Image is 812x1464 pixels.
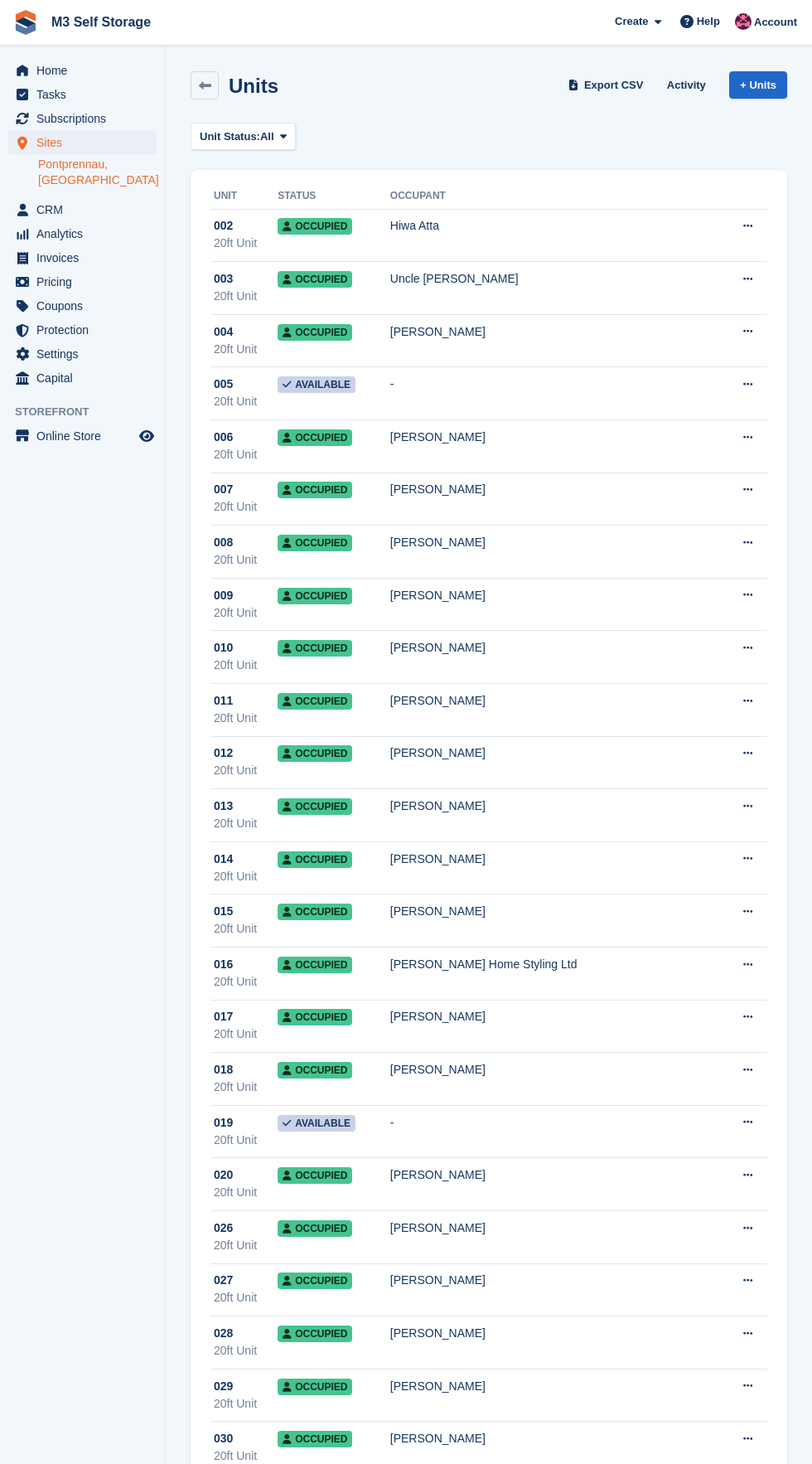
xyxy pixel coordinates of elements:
div: Uncle [PERSON_NAME] [390,270,718,288]
div: 20ft Unit [214,1079,278,1096]
span: Help [697,13,720,30]
span: Occupied [278,745,352,762]
span: Settings [36,342,136,366]
div: 20ft Unit [214,604,278,622]
span: Available [278,376,355,393]
div: 20ft Unit [214,973,278,991]
div: 20ft Unit [214,551,278,569]
span: Online Store [36,424,136,448]
a: menu [8,246,157,269]
span: 018 [214,1061,233,1079]
a: + Units [729,71,787,99]
div: 20ft Unit [214,498,278,516]
span: Subscriptions [36,107,136,130]
a: menu [8,424,157,448]
div: 20ft Unit [214,235,278,252]
span: Occupied [278,851,352,868]
span: 029 [214,1378,233,1395]
div: 20ft Unit [214,1395,278,1413]
div: [PERSON_NAME] [390,534,718,551]
span: Account [754,14,797,31]
a: menu [8,198,157,221]
span: 005 [214,376,233,393]
div: [PERSON_NAME] [390,481,718,498]
div: 20ft Unit [214,1237,278,1254]
span: 007 [214,481,233,498]
div: 20ft Unit [214,341,278,358]
div: 20ft Unit [214,393,278,410]
a: menu [8,222,157,245]
span: 028 [214,1325,233,1342]
span: 019 [214,1114,233,1132]
div: [PERSON_NAME] [390,1378,718,1395]
span: Occupied [278,1431,352,1447]
span: 006 [214,429,233,446]
a: Pontprennau, [GEOGRAPHIC_DATA] [38,157,157,188]
span: Capital [36,366,136,390]
span: Occupied [278,904,352,920]
span: 008 [214,534,233,551]
div: [PERSON_NAME] [390,797,718,815]
a: menu [8,270,157,293]
span: Storefront [15,404,165,420]
div: Hiwa Atta [390,217,718,235]
span: Sites [36,131,136,154]
span: Tasks [36,83,136,106]
button: Unit Status: All [191,123,296,150]
div: [PERSON_NAME] [390,744,718,762]
span: Occupied [278,798,352,815]
span: 010 [214,639,233,657]
span: 016 [214,956,233,973]
th: Unit [210,183,278,210]
a: menu [8,59,157,82]
div: [PERSON_NAME] [390,1219,718,1237]
span: Occupied [278,1379,352,1395]
span: Export CSV [584,77,644,94]
div: [PERSON_NAME] [390,1325,718,1342]
a: M3 Self Storage [45,8,157,36]
div: 20ft Unit [214,657,278,674]
div: 20ft Unit [214,762,278,779]
div: 20ft Unit [214,288,278,305]
td: - [390,1105,718,1158]
span: 014 [214,851,233,868]
td: - [390,367,718,420]
span: Create [615,13,648,30]
span: Unit Status: [200,128,260,145]
span: Occupied [278,1273,352,1289]
span: 002 [214,217,233,235]
span: Occupied [278,640,352,657]
div: [PERSON_NAME] Home Styling Ltd [390,956,718,973]
div: 20ft Unit [214,1289,278,1306]
span: Occupied [278,588,352,604]
span: Invoices [36,246,136,269]
div: 20ft Unit [214,446,278,463]
div: [PERSON_NAME] [390,1430,718,1447]
th: Occupant [390,183,718,210]
div: 20ft Unit [214,1342,278,1360]
img: Nick Jones [735,13,752,30]
h2: Units [229,75,278,97]
div: [PERSON_NAME] [390,692,718,710]
div: 20ft Unit [214,710,278,727]
span: 027 [214,1272,233,1289]
div: 20ft Unit [214,1025,278,1043]
div: 20ft Unit [214,815,278,832]
span: 015 [214,903,233,920]
span: Available [278,1115,355,1132]
a: menu [8,318,157,342]
span: 009 [214,587,233,604]
span: 026 [214,1219,233,1237]
img: stora-icon-8386f47178a22dfd0bd8f6a31ec36ba5ce8667c1dd55bd0f319d3a0aa187defe.svg [13,10,38,35]
div: [PERSON_NAME] [390,851,718,868]
span: Occupied [278,1167,352,1184]
span: Occupied [278,271,352,288]
span: Occupied [278,324,352,341]
span: Occupied [278,218,352,235]
span: Pricing [36,270,136,293]
a: menu [8,342,157,366]
span: 004 [214,323,233,341]
div: [PERSON_NAME] [390,1166,718,1184]
span: Protection [36,318,136,342]
div: 20ft Unit [214,868,278,885]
